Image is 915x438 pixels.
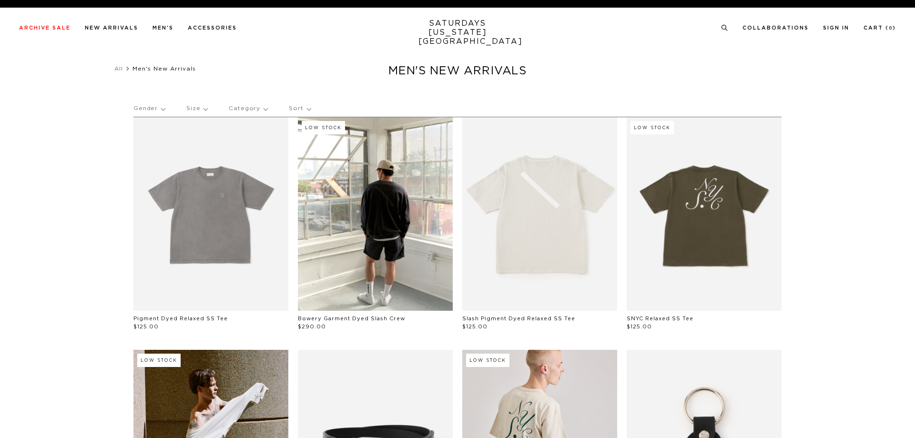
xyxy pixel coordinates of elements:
[462,316,575,321] a: Slash Pigment Dyed Relaxed SS Tee
[133,316,228,321] a: Pigment Dyed Relaxed SS Tee
[19,25,71,31] a: Archive Sale
[627,324,652,329] span: $125.00
[186,98,207,120] p: Size
[133,324,159,329] span: $125.00
[298,316,405,321] a: Bowery Garment Dyed Slash Crew
[466,354,509,367] div: Low Stock
[462,324,488,329] span: $125.00
[137,354,181,367] div: Low Stock
[289,98,310,120] p: Sort
[298,324,326,329] span: $290.00
[889,26,893,31] small: 0
[152,25,173,31] a: Men's
[133,98,165,120] p: Gender
[132,66,196,71] span: Men's New Arrivals
[229,98,267,120] p: Category
[630,121,674,134] div: Low Stock
[627,316,693,321] a: SNYC Relaxed SS Tee
[864,25,896,31] a: Cart (0)
[114,66,123,71] a: All
[742,25,809,31] a: Collaborations
[418,19,497,46] a: SATURDAYS[US_STATE][GEOGRAPHIC_DATA]
[85,25,138,31] a: New Arrivals
[823,25,849,31] a: Sign In
[188,25,237,31] a: Accessories
[302,121,345,134] div: Low Stock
